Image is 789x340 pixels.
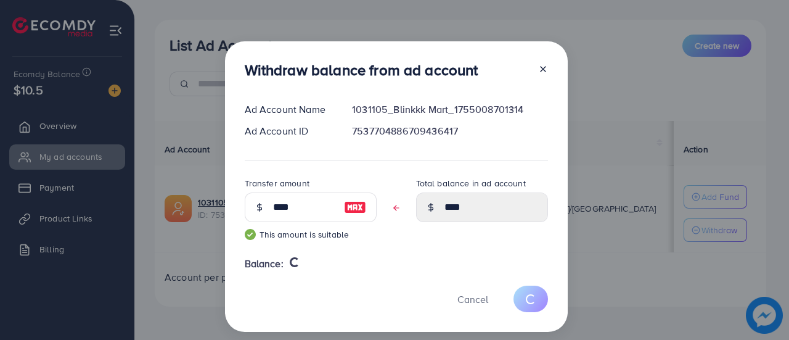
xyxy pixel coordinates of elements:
img: image [344,200,366,215]
img: guide [245,229,256,240]
div: Ad Account Name [235,102,343,117]
div: Ad Account ID [235,124,343,138]
label: Transfer amount [245,177,309,189]
small: This amount is suitable [245,228,377,241]
button: Cancel [442,286,504,312]
span: Balance: [245,257,284,271]
div: 7537704886709436417 [342,124,557,138]
span: Cancel [457,292,488,306]
label: Total balance in ad account [416,177,526,189]
h3: Withdraw balance from ad account [245,61,478,79]
div: 1031105_Blinkkk Mart_1755008701314 [342,102,557,117]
